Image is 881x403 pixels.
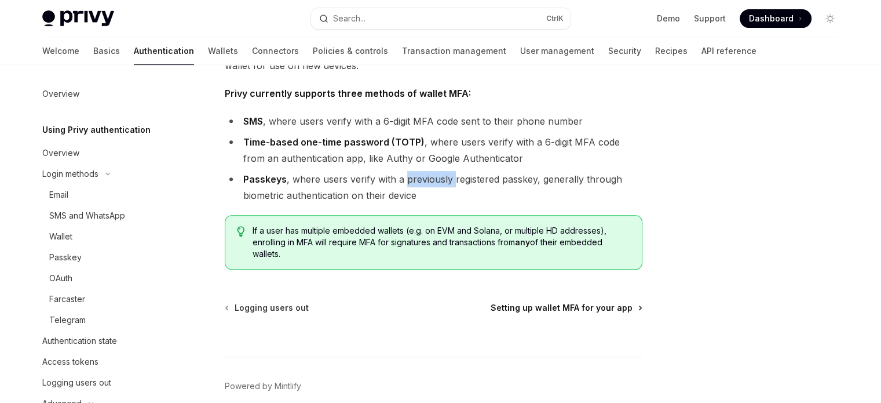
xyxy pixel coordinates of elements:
[546,14,564,23] span: Ctrl K
[33,331,181,351] a: Authentication state
[93,37,120,65] a: Basics
[313,37,388,65] a: Policies & controls
[402,37,506,65] a: Transaction management
[740,9,811,28] a: Dashboard
[42,123,151,137] h5: Using Privy authentication
[520,37,594,65] a: User management
[657,13,680,24] a: Demo
[49,313,86,327] div: Telegram
[134,37,194,65] a: Authentication
[243,115,263,127] strong: SMS
[33,310,181,331] a: Telegram
[208,37,238,65] a: Wallets
[225,171,642,204] li: , where users verify with a previously registered passkey, generally through biometric authentica...
[42,10,114,27] img: light logo
[225,380,301,392] a: Powered by Mintlify
[33,143,181,164] a: Overview
[33,164,181,184] button: Toggle Login methods section
[42,355,98,369] div: Access tokens
[33,226,181,247] a: Wallet
[701,37,756,65] a: API reference
[333,12,365,26] div: Search...
[33,372,181,393] a: Logging users out
[49,188,68,202] div: Email
[42,376,111,390] div: Logging users out
[33,184,181,205] a: Email
[515,237,530,247] strong: any
[243,136,425,148] strong: Time-based one-time password (TOTP)
[33,247,181,268] a: Passkey
[49,271,72,285] div: OAuth
[226,302,309,314] a: Logging users out
[42,334,117,348] div: Authentication state
[33,205,181,226] a: SMS and WhatsApp
[311,8,571,29] button: Open search
[243,173,287,185] strong: Passkeys
[42,167,98,181] div: Login methods
[491,302,633,314] span: Setting up wallet MFA for your app
[252,37,299,65] a: Connectors
[42,146,79,160] div: Overview
[491,302,641,314] a: Setting up wallet MFA for your app
[655,37,688,65] a: Recipes
[49,209,125,223] div: SMS and WhatsApp
[42,37,79,65] a: Welcome
[225,113,642,129] li: , where users verify with a 6-digit MFA code sent to their phone number
[608,37,641,65] a: Security
[749,13,794,24] span: Dashboard
[225,88,471,99] strong: Privy currently supports three methods of wallet MFA:
[225,134,642,166] li: , where users verify with a 6-digit MFA code from an authentication app, like Authy or Google Aut...
[33,351,181,372] a: Access tokens
[235,302,309,314] span: Logging users out
[49,250,82,264] div: Passkey
[33,83,181,104] a: Overview
[694,13,726,24] a: Support
[237,226,245,237] svg: Tip
[821,9,839,28] button: Toggle dark mode
[33,268,181,289] a: OAuth
[33,289,181,310] a: Farcaster
[49,230,72,244] div: Wallet
[49,292,85,306] div: Farcaster
[253,225,630,260] span: If a user has multiple embedded wallets (e.g. on EVM and Solana, or multiple HD addresses), enrol...
[42,87,79,101] div: Overview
